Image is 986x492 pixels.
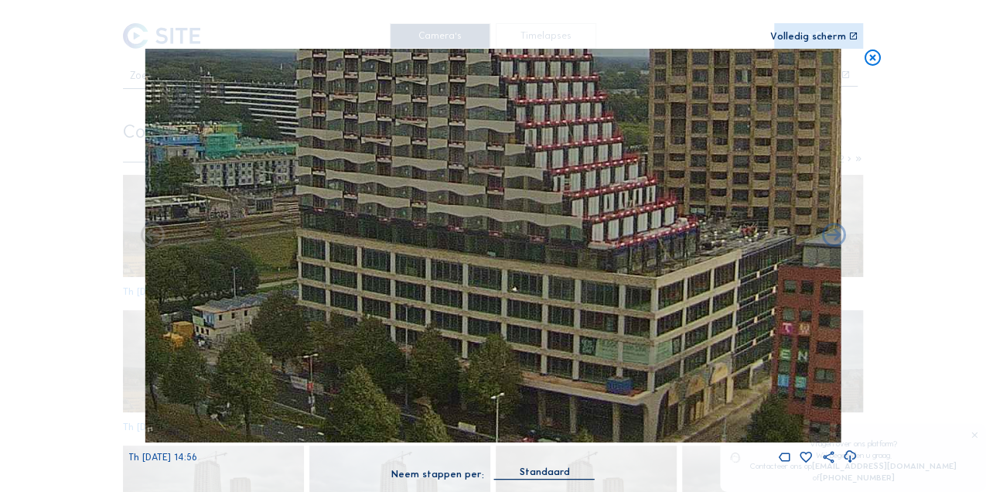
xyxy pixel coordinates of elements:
[770,32,846,41] div: Volledig scherm
[138,221,167,250] i: Forward
[145,49,841,442] img: Image
[819,221,848,250] i: Back
[391,470,484,479] div: Neem stappen per:
[519,465,569,479] div: Standaard
[128,451,197,463] span: Th [DATE] 14:56
[494,465,595,479] div: Standaard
